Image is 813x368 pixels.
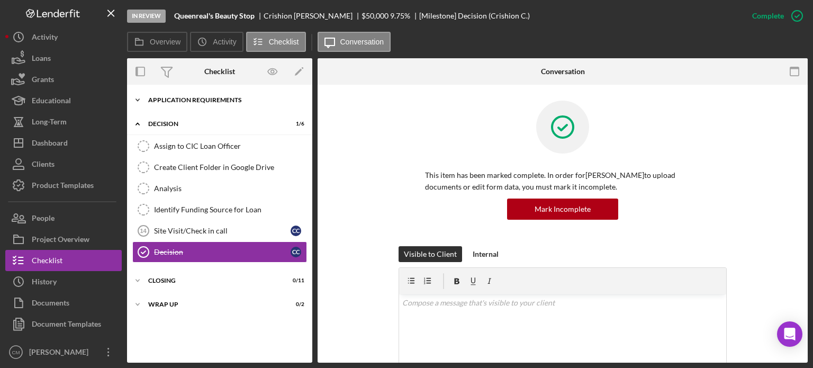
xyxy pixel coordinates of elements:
button: Checklist [246,32,306,52]
div: Long-Term [32,111,67,135]
button: Conversation [318,32,391,52]
div: Assign to CIC Loan Officer [154,142,306,150]
div: Create Client Folder in Google Drive [154,163,306,172]
label: Conversation [340,38,384,46]
a: Assign to CIC Loan Officer [132,136,307,157]
div: Grants [32,69,54,93]
div: Educational [32,90,71,114]
button: CM[PERSON_NAME] [5,342,122,363]
p: This item has been marked complete. In order for [PERSON_NAME] to upload documents or edit form d... [425,169,700,193]
a: Analysis [132,178,307,199]
div: In Review [127,10,166,23]
div: CLOSING [148,277,278,284]
div: [Milestone] Decision (Crishion C.) [419,12,530,20]
button: Clients [5,154,122,175]
div: Dashboard [32,132,68,156]
div: Mark Incomplete [535,199,591,220]
text: CM [12,349,20,355]
div: Checklist [204,67,235,76]
button: People [5,208,122,229]
button: Documents [5,292,122,313]
button: Document Templates [5,313,122,335]
button: Activity [190,32,243,52]
button: Complete [742,5,808,26]
div: Internal [473,246,499,262]
b: Queenreal's Beauty Stop [174,12,255,20]
div: Analysis [154,184,306,193]
button: Checklist [5,250,122,271]
button: Grants [5,69,122,90]
div: 9.75 % [390,12,410,20]
div: People [32,208,55,231]
div: Conversation [541,67,585,76]
button: Mark Incomplete [507,199,618,220]
button: Activity [5,26,122,48]
label: Overview [150,38,180,46]
label: Activity [213,38,236,46]
div: 0 / 2 [285,301,304,308]
div: WRAP UP [148,301,278,308]
button: Product Templates [5,175,122,196]
a: 14Site Visit/Check in callCC [132,220,307,241]
div: 1 / 6 [285,121,304,127]
button: Project Overview [5,229,122,250]
button: History [5,271,122,292]
label: Checklist [269,38,299,46]
button: Loans [5,48,122,69]
div: Activity [32,26,58,50]
div: History [32,271,57,295]
button: Educational [5,90,122,111]
div: $50,000 [362,12,389,20]
div: Crishion [PERSON_NAME] [264,12,362,20]
div: Decision [148,121,278,127]
div: [PERSON_NAME] [26,342,95,365]
button: Overview [127,32,187,52]
div: Visible to Client [404,246,457,262]
div: Clients [32,154,55,177]
div: Identify Funding Source for Loan [154,205,306,214]
div: 0 / 11 [285,277,304,284]
div: C C [291,247,301,257]
a: Create Client Folder in Google Drive [132,157,307,178]
div: APPLICATION REQUIREMENTS [148,97,299,103]
div: Decision [154,248,291,256]
button: Internal [467,246,504,262]
div: Site Visit/Check in call [154,227,291,235]
button: Visible to Client [399,246,462,262]
div: Complete [752,5,784,26]
div: Project Overview [32,229,89,253]
div: Documents [32,292,69,316]
button: Dashboard [5,132,122,154]
div: Product Templates [32,175,94,199]
button: Long-Term [5,111,122,132]
div: Open Intercom Messenger [777,321,802,347]
div: Loans [32,48,51,71]
a: Identify Funding Source for Loan [132,199,307,220]
div: Checklist [32,250,62,274]
a: DecisionCC [132,241,307,263]
tspan: 14 [140,228,147,234]
div: C C [291,226,301,236]
div: Document Templates [32,313,101,337]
